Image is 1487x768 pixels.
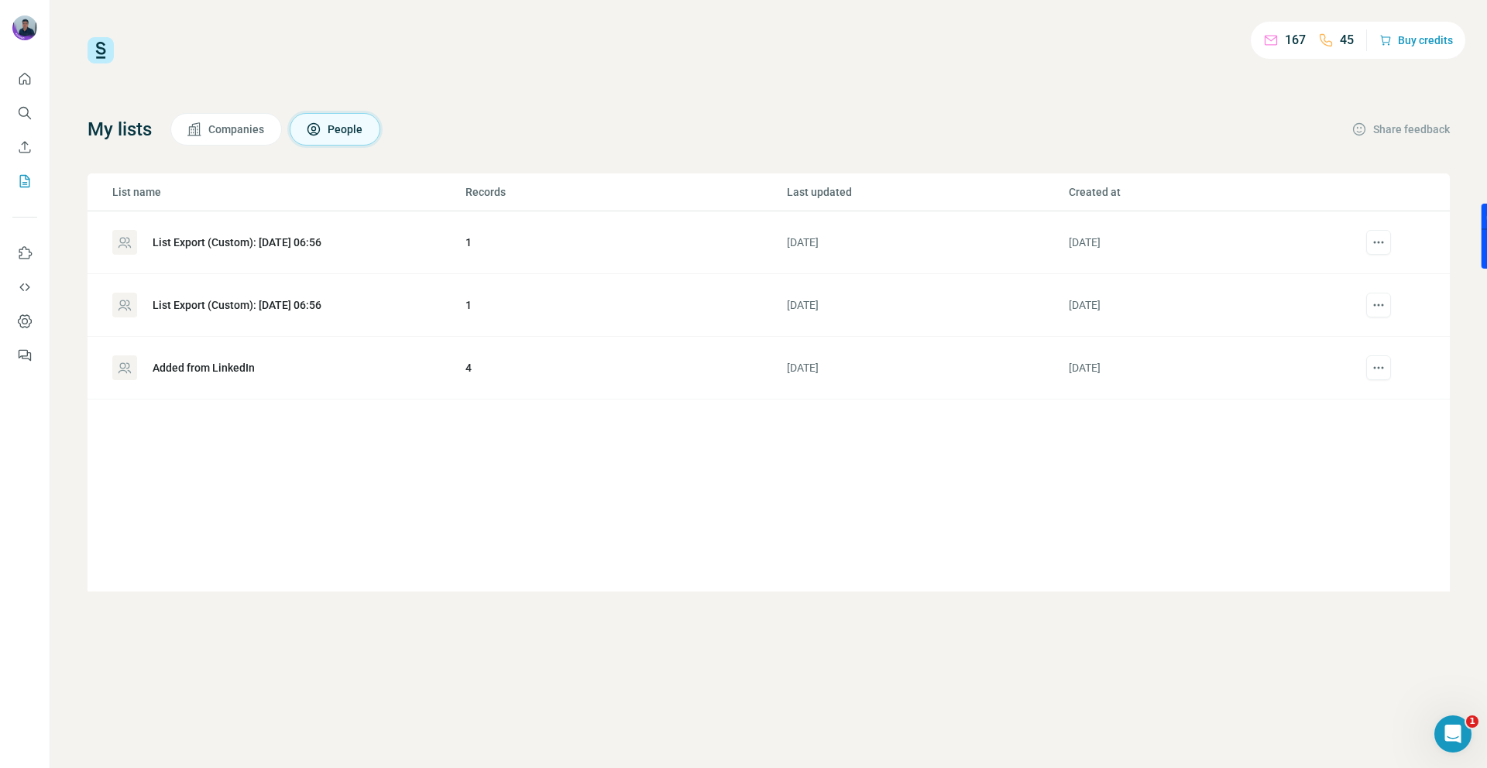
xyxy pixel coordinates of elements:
iframe: Intercom live chat [1434,715,1472,753]
button: Dashboard [12,307,37,335]
button: Buy credits [1379,29,1453,51]
button: Search [12,99,37,127]
td: [DATE] [1068,274,1349,337]
button: Feedback [12,341,37,369]
td: [DATE] [786,211,1067,274]
h4: My lists [88,117,152,142]
img: Avatar [12,15,37,40]
div: List Export (Custom): [DATE] 06:56 [153,297,321,313]
img: Surfe Logo [88,37,114,63]
button: Use Surfe on LinkedIn [12,239,37,267]
span: 1 [1466,715,1478,728]
button: My lists [12,167,37,195]
span: People [328,122,364,137]
td: [DATE] [786,274,1067,337]
p: 167 [1285,31,1306,50]
td: 4 [465,337,786,399]
td: 1 [465,274,786,337]
p: Last updated [787,184,1066,200]
button: actions [1366,230,1391,255]
p: List name [112,184,464,200]
td: [DATE] [1068,337,1349,399]
button: actions [1366,293,1391,317]
p: 45 [1340,31,1354,50]
td: [DATE] [1068,211,1349,274]
button: Share feedback [1351,122,1450,137]
p: Records [465,184,785,200]
button: Quick start [12,65,37,93]
div: List Export (Custom): [DATE] 06:56 [153,235,321,250]
td: [DATE] [786,337,1067,399]
button: Use Surfe API [12,273,37,301]
button: actions [1366,355,1391,380]
div: Added from LinkedIn [153,360,255,375]
span: Companies [208,122,266,137]
p: Created at [1069,184,1348,200]
td: 1 [465,211,786,274]
button: Enrich CSV [12,133,37,161]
